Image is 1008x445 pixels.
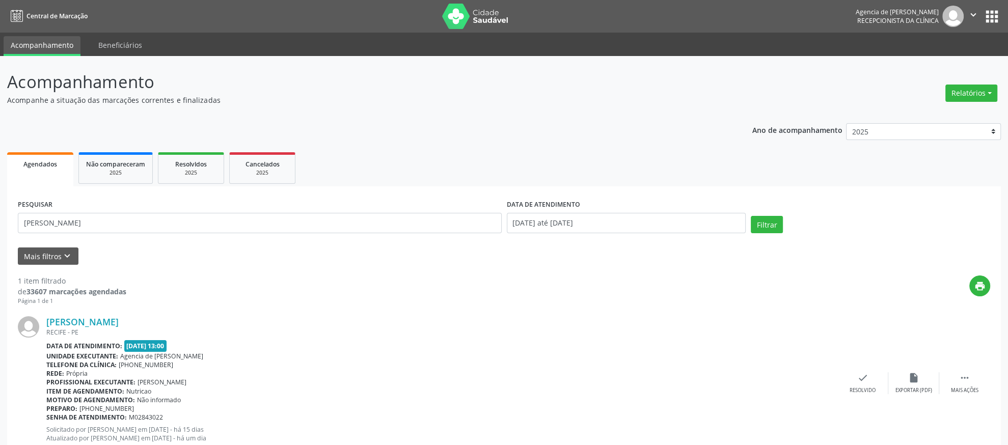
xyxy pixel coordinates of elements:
b: Data de atendimento: [46,342,122,350]
span: Central de Marcação [26,12,88,20]
span: Cancelados [246,160,280,169]
span: M02843022 [129,413,163,422]
b: Motivo de agendamento: [46,396,135,404]
label: DATA DE ATENDIMENTO [507,197,580,213]
button: print [969,275,990,296]
span: Resolvidos [175,160,207,169]
b: Preparo: [46,404,77,413]
button: apps [983,8,1001,25]
button: Filtrar [751,216,783,233]
div: Exportar (PDF) [895,387,932,394]
span: Agendados [23,160,57,169]
b: Unidade executante: [46,352,118,360]
a: Beneficiários [91,36,149,54]
p: Ano de acompanhamento [752,123,842,136]
b: Rede: [46,369,64,378]
span: [DATE] 13:00 [124,340,167,352]
button:  [964,6,983,27]
span: [PERSON_NAME] [138,378,186,386]
label: PESQUISAR [18,197,52,213]
img: img [942,6,964,27]
div: 2025 [86,169,145,177]
button: Relatórios [945,85,997,102]
i: check [857,372,868,383]
a: [PERSON_NAME] [46,316,119,327]
img: img [18,316,39,338]
strong: 33607 marcações agendadas [26,287,126,296]
span: Não compareceram [86,160,145,169]
p: Solicitado por [PERSON_NAME] em [DATE] - há 15 dias Atualizado por [PERSON_NAME] em [DATE] - há u... [46,425,837,442]
div: RECIFE - PE [46,328,837,337]
p: Acompanhe a situação das marcações correntes e finalizadas [7,95,703,105]
input: Nome, código do beneficiário ou CPF [18,213,502,233]
b: Senha de atendimento: [46,413,127,422]
button: Mais filtroskeyboard_arrow_down [18,247,78,265]
div: Página 1 de 1 [18,297,126,305]
p: Acompanhamento [7,69,703,95]
a: Central de Marcação [7,8,88,24]
div: Resolvido [850,387,876,394]
input: Selecione um intervalo [507,213,746,233]
span: Não informado [137,396,181,404]
span: Recepcionista da clínica [857,16,939,25]
i:  [968,9,979,20]
i:  [959,372,970,383]
div: Mais ações [951,387,978,394]
i: insert_drive_file [908,372,919,383]
i: print [974,281,986,292]
div: de [18,286,126,297]
span: Agencia de [PERSON_NAME] [120,352,203,360]
div: Agencia de [PERSON_NAME] [856,8,939,16]
span: [PHONE_NUMBER] [119,360,173,369]
span: Própria [66,369,88,378]
b: Telefone da clínica: [46,360,117,369]
a: Acompanhamento [4,36,80,56]
div: 2025 [237,169,288,177]
b: Profissional executante: [46,378,135,386]
div: 2025 [166,169,216,177]
span: [PHONE_NUMBER] [79,404,134,413]
span: Nutricao [126,387,151,396]
i: keyboard_arrow_down [62,251,73,262]
div: 1 item filtrado [18,275,126,286]
b: Item de agendamento: [46,387,124,396]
